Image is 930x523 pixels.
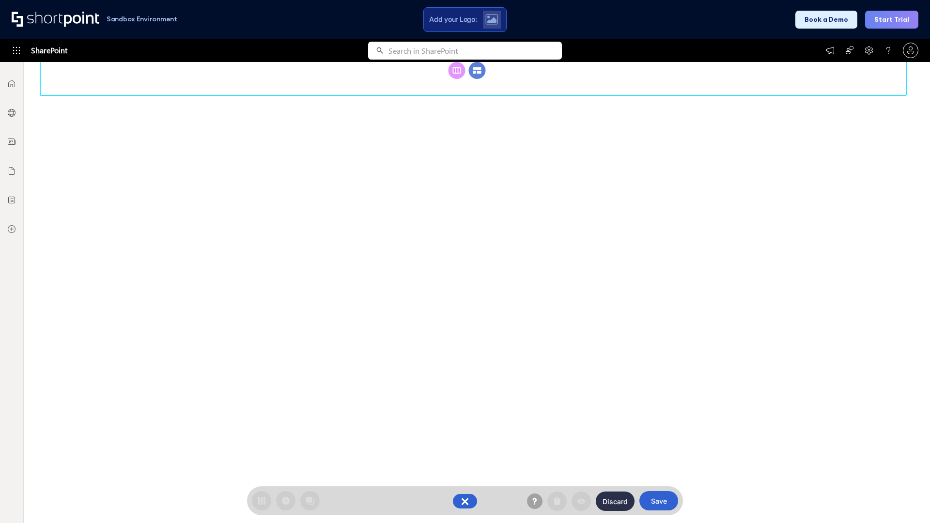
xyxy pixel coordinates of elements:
button: Book a Demo [795,11,857,29]
button: Discard [596,492,635,511]
button: Save [639,491,678,510]
span: SharePoint [31,39,67,62]
iframe: Chat Widget [882,477,930,523]
span: Add your Logo: [429,15,477,24]
img: Upload logo [485,14,498,25]
input: Search in SharePoint [388,42,562,60]
h1: Sandbox Environment [107,16,177,22]
button: Start Trial [865,11,918,29]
